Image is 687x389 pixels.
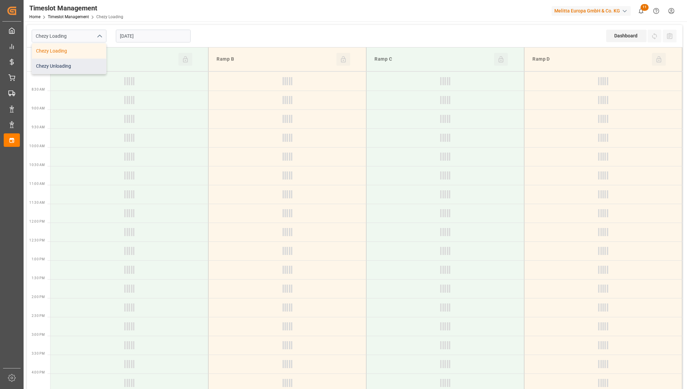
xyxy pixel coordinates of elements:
span: 11 [641,4,649,11]
span: 8:30 AM [32,88,45,91]
div: Chezy Unloading [32,59,106,74]
span: 1:30 PM [32,276,45,280]
span: 10:30 AM [29,163,45,167]
span: 1:00 PM [32,257,45,261]
div: Dashboard [606,30,647,42]
span: 10:00 AM [29,144,45,148]
input: DD-MM-YYYY [116,30,191,42]
div: Timeslot Management [29,3,123,13]
div: Ramp D [530,53,652,66]
span: 3:00 PM [32,333,45,336]
span: 11:00 AM [29,182,45,186]
span: 9:00 AM [32,106,45,110]
span: 4:00 PM [32,370,45,374]
span: 11:30 AM [29,201,45,204]
button: close menu [94,31,104,41]
div: Ramp B [214,53,336,66]
input: Type to search/select [32,30,106,42]
span: 12:00 PM [29,220,45,223]
button: show 11 new notifications [633,3,649,19]
span: 2:30 PM [32,314,45,318]
a: Home [29,14,40,19]
div: Ramp C [372,53,494,66]
button: Help Center [649,3,664,19]
a: Timeslot Management [48,14,89,19]
div: Melitta Europa GmbH & Co. KG [552,6,631,16]
span: 12:30 PM [29,238,45,242]
span: 9:30 AM [32,125,45,129]
div: Ramp A [56,53,178,66]
div: Chezy Loading [32,43,106,59]
span: 3:30 PM [32,352,45,355]
span: 2:00 PM [32,295,45,299]
button: Melitta Europa GmbH & Co. KG [552,4,633,17]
